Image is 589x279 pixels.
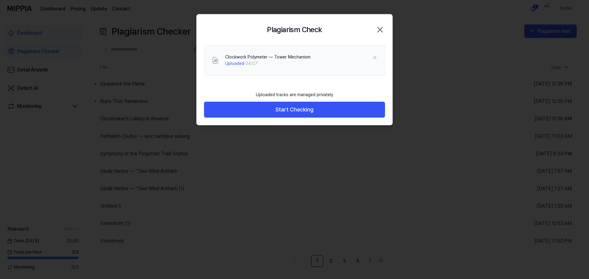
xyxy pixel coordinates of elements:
[225,54,310,60] div: Clockwork Polymeter — Tower Mechanism
[225,61,244,66] span: Uploaded
[212,57,219,64] img: File Select
[225,60,310,67] div: · 04:07
[204,102,385,118] button: Start Checking
[252,88,337,102] div: Uploaded tracks are managed privately
[267,24,322,35] h2: Plagiarism Check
